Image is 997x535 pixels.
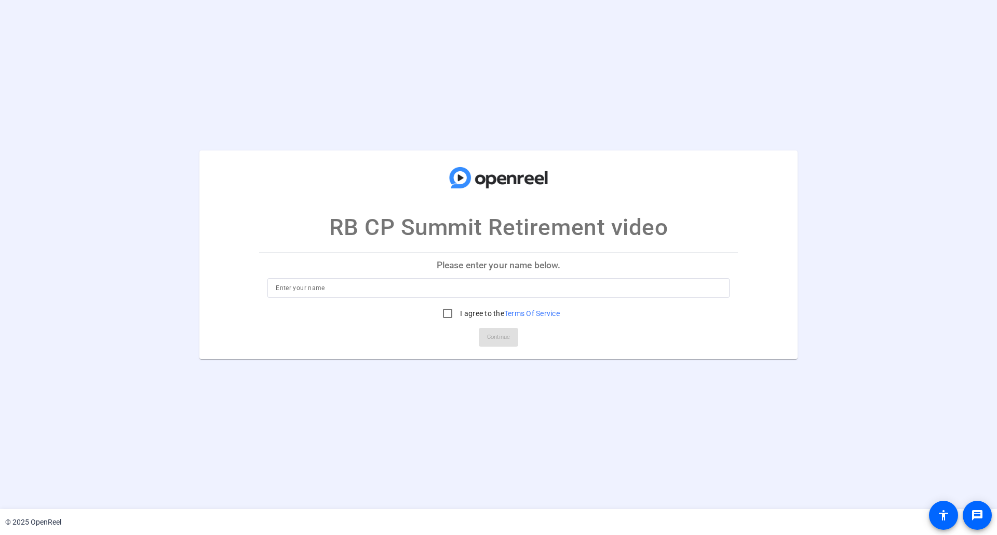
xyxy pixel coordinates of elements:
[458,308,560,319] label: I agree to the
[276,282,721,294] input: Enter your name
[504,309,560,318] a: Terms Of Service
[5,517,61,528] div: © 2025 OpenReel
[329,210,668,244] p: RB CP Summit Retirement video
[937,509,950,522] mat-icon: accessibility
[447,160,550,195] img: company-logo
[971,509,983,522] mat-icon: message
[259,253,738,278] p: Please enter your name below.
